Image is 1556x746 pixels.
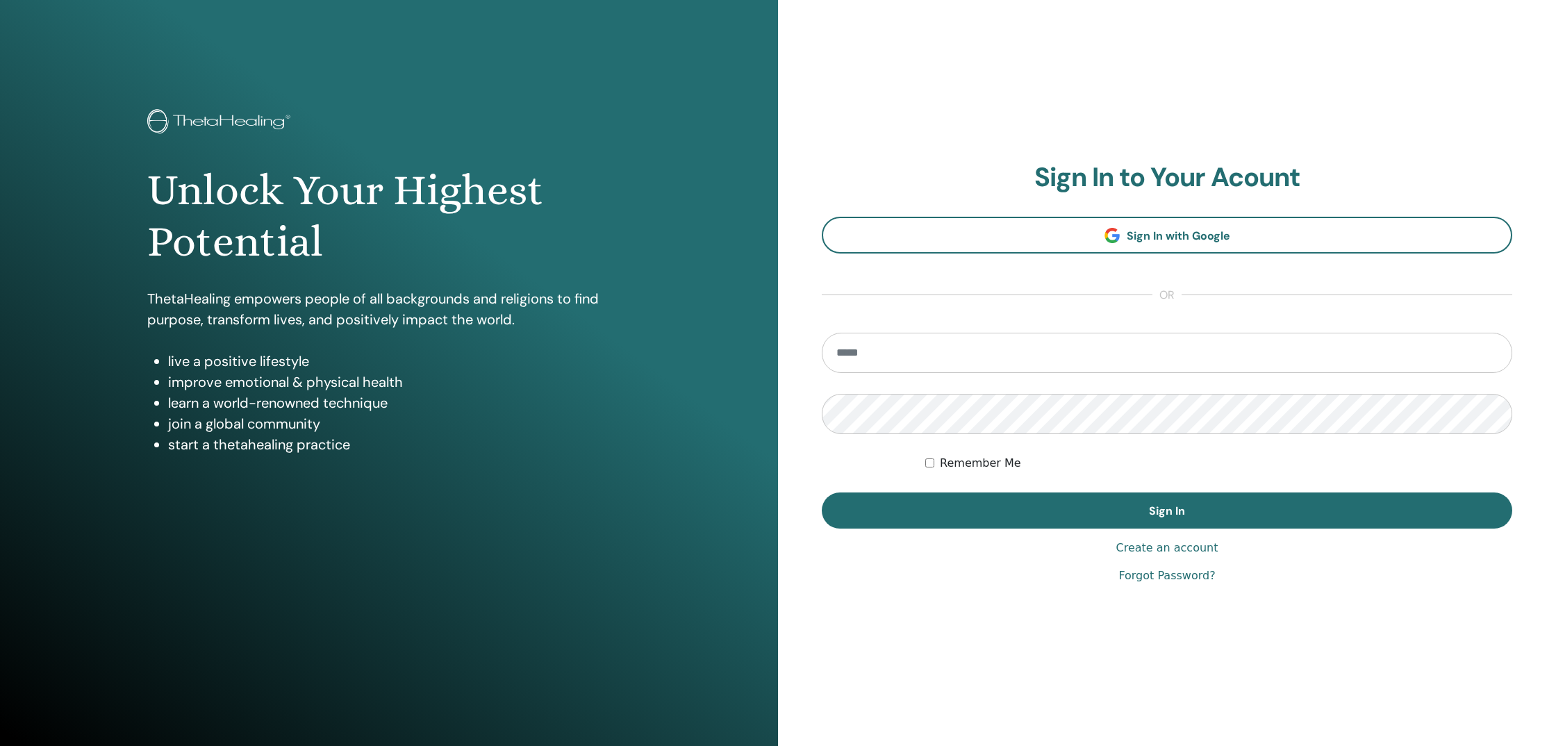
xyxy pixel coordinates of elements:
a: Create an account [1116,540,1218,556]
span: Sign In [1149,504,1185,518]
h1: Unlock Your Highest Potential [147,165,631,268]
button: Sign In [822,492,1512,529]
span: or [1152,287,1182,304]
h2: Sign In to Your Acount [822,162,1512,194]
li: improve emotional & physical health [168,372,631,392]
li: live a positive lifestyle [168,351,631,372]
div: Keep me authenticated indefinitely or until I manually logout [925,455,1512,472]
li: start a thetahealing practice [168,434,631,455]
li: learn a world-renowned technique [168,392,631,413]
a: Sign In with Google [822,217,1512,254]
a: Forgot Password? [1118,567,1215,584]
li: join a global community [168,413,631,434]
span: Sign In with Google [1127,229,1230,243]
label: Remember Me [940,455,1021,472]
p: ThetaHealing empowers people of all backgrounds and religions to find purpose, transform lives, a... [147,288,631,330]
